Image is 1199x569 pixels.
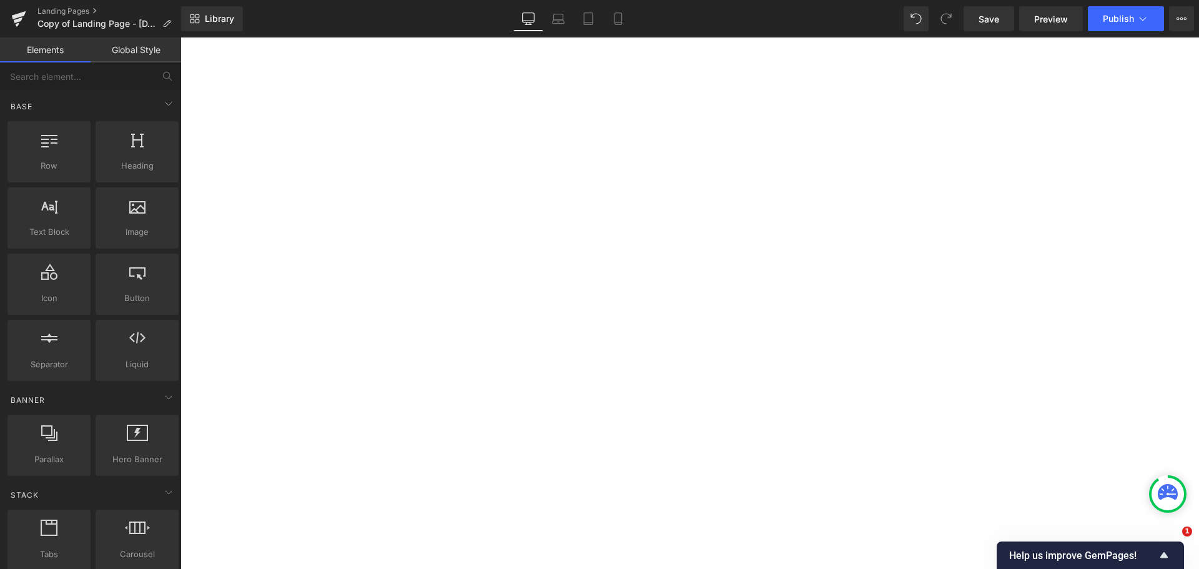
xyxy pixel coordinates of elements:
[99,453,175,466] span: Hero Banner
[9,394,46,406] span: Banner
[11,453,87,466] span: Parallax
[1157,527,1187,557] iframe: Intercom live chat
[603,6,633,31] a: Mobile
[91,37,181,62] a: Global Style
[11,159,87,172] span: Row
[99,292,175,305] span: Button
[513,6,543,31] a: Desktop
[11,548,87,561] span: Tabs
[205,13,234,24] span: Library
[99,358,175,371] span: Liquid
[37,6,181,16] a: Landing Pages
[1169,6,1194,31] button: More
[543,6,573,31] a: Laptop
[99,548,175,561] span: Carousel
[1088,6,1164,31] button: Publish
[99,225,175,239] span: Image
[979,12,999,26] span: Save
[11,225,87,239] span: Text Block
[11,358,87,371] span: Separator
[934,6,959,31] button: Redo
[181,6,243,31] a: New Library
[1009,550,1157,562] span: Help us improve GemPages!
[1019,6,1083,31] a: Preview
[1009,548,1172,563] button: Show survey - Help us improve GemPages!
[904,6,929,31] button: Undo
[37,19,157,29] span: Copy of Landing Page - [DATE] 20:57:48
[9,489,40,501] span: Stack
[1103,14,1134,24] span: Publish
[9,101,34,112] span: Base
[573,6,603,31] a: Tablet
[1034,12,1068,26] span: Preview
[1182,527,1192,537] span: 1
[99,159,175,172] span: Heading
[11,292,87,305] span: Icon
